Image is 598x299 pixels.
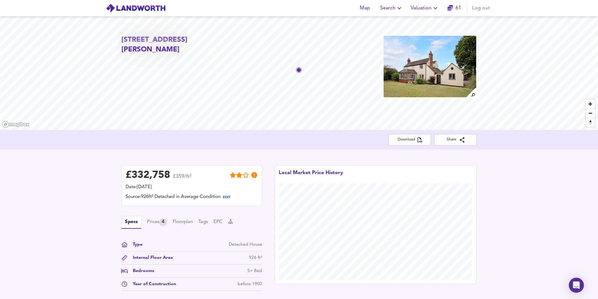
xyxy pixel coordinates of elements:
div: Internal Floor Area [128,254,173,261]
button: Valuation [408,2,442,14]
span: EDIT [223,196,230,199]
div: Local Market Price History [279,169,343,183]
div: 5+ Bed [247,268,262,274]
div: Bedrooms [128,268,154,274]
div: Source: 926ft² Detached in Average Condition [126,194,258,202]
div: 4 [159,218,167,226]
div: before 1900 [238,281,262,287]
button: Zoom in [586,99,595,109]
img: search [466,87,477,98]
button: Specs [121,216,141,229]
img: property [383,35,477,98]
button: Reset bearing to north [586,118,595,127]
span: Download [393,136,426,143]
div: Open Intercom Messenger [569,278,584,293]
div: Date: [DATE] [126,184,258,191]
h2: [STREET_ADDRESS][PERSON_NAME] [121,35,235,55]
button: 61 [444,2,464,14]
span: Share [439,136,472,143]
button: Zoom out [586,109,595,118]
div: Year of Construction [128,281,176,287]
span: Log out [472,4,490,13]
button: Tags [198,219,208,226]
div: Detached House [229,241,262,248]
button: Share [434,134,477,146]
img: logo [106,3,166,13]
button: EPC [213,219,223,226]
span: Search [380,4,403,13]
div: Type [128,241,143,248]
a: Mapbox homepage [2,121,30,128]
button: Log out [470,2,493,14]
button: Prices4 [147,218,167,226]
button: Map [355,2,375,14]
span: £359/ft² [173,174,191,183]
span: Valuation [411,4,439,13]
button: Download [388,134,431,146]
a: 61 [447,4,461,13]
span: Map [358,4,373,13]
button: Search [378,2,406,14]
div: Prices [147,218,167,226]
div: £ 332,758 [126,171,170,180]
button: Floorplan [173,219,193,226]
div: 926 ft² [249,254,262,261]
